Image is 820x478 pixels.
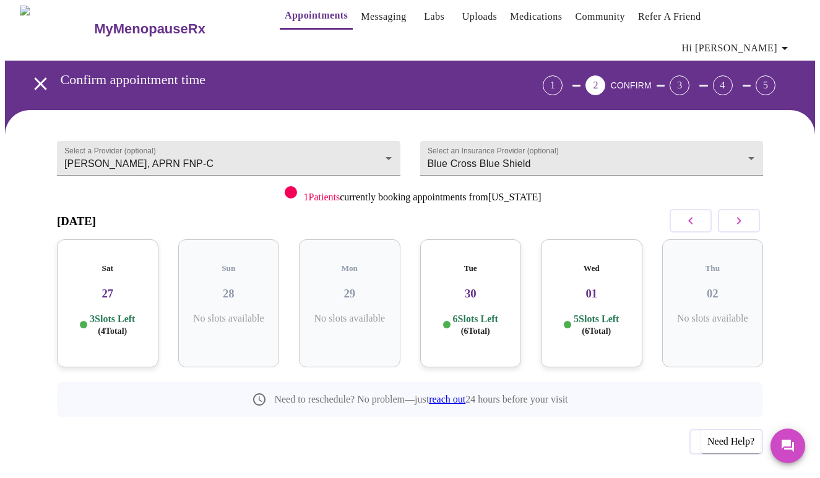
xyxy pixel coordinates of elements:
[633,4,706,29] button: Refer a Friend
[98,326,127,336] span: ( 4 Total)
[356,4,411,29] button: Messaging
[67,263,149,273] h5: Sat
[361,8,406,25] a: Messaging
[585,75,605,95] div: 2
[309,313,391,324] p: No slots available
[274,394,568,405] p: Need to reschedule? No problem—just 24 hours before your visit
[689,429,763,454] button: Previous
[57,215,96,228] h3: [DATE]
[672,313,754,324] p: No slots available
[672,263,754,273] h5: Thu
[543,75,563,95] div: 1
[638,8,701,25] a: Refer a Friend
[701,430,761,453] div: Need Help?
[430,263,512,273] h5: Tue
[713,75,733,95] div: 4
[22,66,59,102] button: open drawer
[90,313,135,337] p: 3 Slots Left
[457,4,503,29] button: Uploads
[574,313,619,337] p: 5 Slots Left
[682,40,792,57] span: Hi [PERSON_NAME]
[610,80,651,90] span: CONFIRM
[756,75,775,95] div: 5
[462,8,498,25] a: Uploads
[430,287,512,301] h3: 30
[285,7,348,24] a: Appointments
[582,326,611,336] span: ( 6 Total)
[57,141,400,176] div: [PERSON_NAME], APRN FNP-C
[551,263,632,273] h5: Wed
[415,4,454,29] button: Labs
[67,287,149,301] h3: 27
[309,287,391,301] h3: 29
[303,192,340,202] span: 1 Patients
[461,326,490,336] span: ( 6 Total)
[188,287,270,301] h3: 28
[424,8,444,25] a: Labs
[551,287,632,301] h3: 01
[61,72,474,88] h3: Confirm appointment time
[188,313,270,324] p: No slots available
[575,8,625,25] a: Community
[672,287,754,301] h3: 02
[303,192,541,203] p: currently booking appointments from [US_STATE]
[570,4,630,29] button: Community
[280,3,353,30] button: Appointments
[420,141,764,176] div: Blue Cross Blue Shield
[429,394,465,404] a: reach out
[505,4,567,29] button: Medications
[770,429,805,463] button: Messages
[453,313,498,337] p: 6 Slots Left
[309,263,391,273] h5: Mon
[677,36,797,61] button: Hi [PERSON_NAME]
[510,8,562,25] a: Medications
[20,6,93,52] img: MyMenopauseRx Logo
[93,7,255,51] a: MyMenopauseRx
[188,263,270,273] h5: Sun
[670,75,689,95] div: 3
[94,21,205,37] h3: MyMenopauseRx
